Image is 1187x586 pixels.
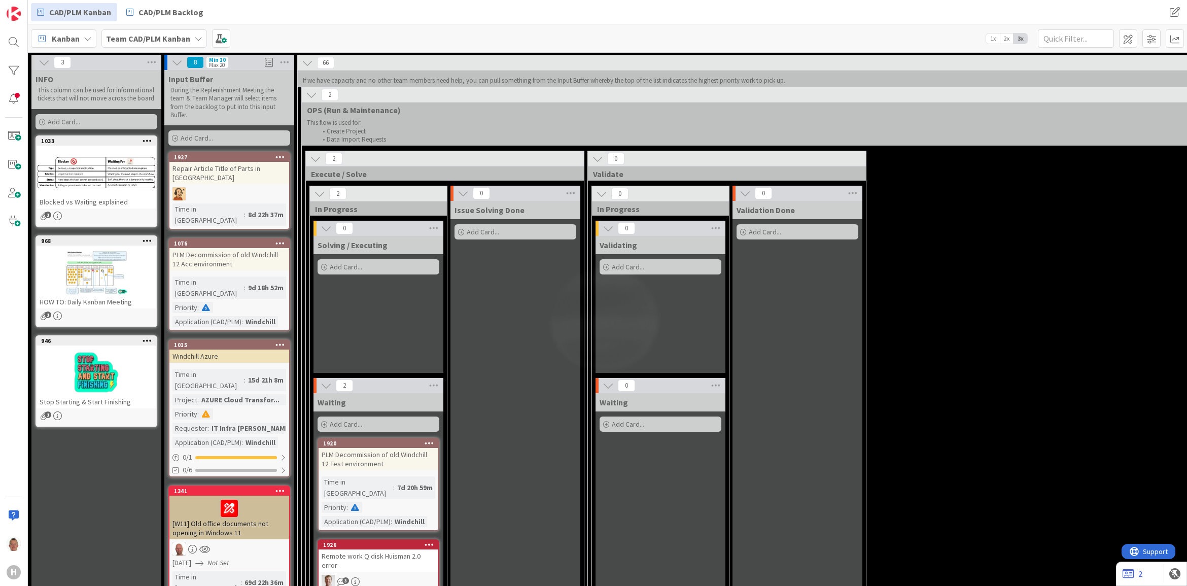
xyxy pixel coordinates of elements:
[473,187,490,199] span: 0
[172,408,197,420] div: Priority
[41,337,156,344] div: 946
[197,408,199,420] span: :
[172,542,186,556] img: RK
[322,516,391,527] div: Application (CAD/PLM)
[169,153,289,162] div: 1927
[593,169,853,179] span: Validate
[45,212,51,218] span: 1
[37,136,156,146] div: 1033
[174,488,289,495] div: 1341
[169,239,289,270] div: 1076PLM Decommission of old Windchill 12 Acc environment
[319,439,438,448] div: 1920
[187,56,204,68] span: 8
[607,153,624,165] span: 0
[172,558,191,568] span: [DATE]
[336,222,353,234] span: 0
[45,411,51,418] span: 1
[169,496,289,539] div: [W11] Old office documents not opening in Windows 11
[611,188,629,200] span: 0
[207,558,229,567] i: Not Set
[169,340,289,350] div: 1015
[329,188,346,200] span: 2
[612,262,644,271] span: Add Card...
[36,335,157,427] a: 946Stop Starting & Start Finishing
[37,236,156,308] div: 968HOW TO: Daily Kanban Meeting
[41,237,156,245] div: 968
[618,222,635,234] span: 0
[169,239,289,248] div: 1076
[199,394,282,405] div: AZURE Cloud Transfor...
[170,86,288,119] p: During the Replenishment Meeting the team & Team Manager will select items from the backlog to pu...
[169,451,289,464] div: 0/1
[169,340,289,363] div: 1015Windchill Azure
[319,439,438,470] div: 1920PLM Decommission of old Windchill 12 Test environment
[241,437,243,448] span: :
[38,86,155,103] p: This column can be used for informational tickets that will not move across the board
[612,420,644,429] span: Add Card...
[597,204,716,214] span: In Progress
[1038,29,1114,48] input: Quick Filter...
[54,56,71,68] span: 3
[317,57,334,69] span: 66
[174,341,289,349] div: 1015
[36,135,157,227] a: 1033Blocked vs Waiting explained
[322,476,393,499] div: Time in [GEOGRAPHIC_DATA]
[37,336,156,408] div: 946Stop Starting & Start Finishing
[467,227,499,236] span: Add Card...
[315,204,434,214] span: In Progress
[37,295,156,308] div: HOW TO: Daily Kanban Meeting
[169,162,289,184] div: Repair Article Title of Parts in [GEOGRAPHIC_DATA]
[172,203,244,226] div: Time in [GEOGRAPHIC_DATA]
[172,437,241,448] div: Application (CAD/PLM)
[36,235,157,327] a: 968HOW TO: Daily Kanban Meeting
[319,549,438,572] div: Remote work Q disk Huisman 2.0 error
[7,565,21,579] div: H
[322,502,346,513] div: Priority
[330,420,362,429] span: Add Card...
[244,282,246,293] span: :
[174,154,289,161] div: 1927
[169,487,289,539] div: 1341[W11] Old office documents not opening in Windows 11
[243,437,278,448] div: Windchill
[168,339,290,477] a: 1015Windchill AzureTime in [GEOGRAPHIC_DATA]:15d 21h 8mProject:AZURE Cloud Transfor...Priority:Re...
[183,452,192,463] span: 0 / 1
[172,423,207,434] div: Requester
[336,380,353,392] span: 2
[618,380,635,392] span: 0
[342,577,349,584] span: 3
[243,316,278,327] div: Windchill
[749,227,781,236] span: Add Card...
[1014,33,1027,44] span: 3x
[168,238,290,331] a: 1076PLM Decommission of old Windchill 12 Acc environmentTime in [GEOGRAPHIC_DATA]:9d 18h 52mPrior...
[36,74,53,84] span: INFO
[172,187,186,200] img: RH
[737,205,795,215] span: Validation Done
[755,187,772,199] span: 0
[138,6,203,18] span: CAD/PLM Backlog
[172,316,241,327] div: Application (CAD/PLM)
[392,516,427,527] div: Windchill
[244,209,246,220] span: :
[169,542,289,556] div: RK
[37,136,156,209] div: 1033Blocked vs Waiting explained
[168,74,213,84] span: Input Buffer
[174,240,289,247] div: 1076
[323,440,438,447] div: 1920
[45,312,51,318] span: 1
[21,2,46,14] span: Support
[319,540,438,572] div: 1926Remote work Q disk Huisman 2.0 error
[172,394,197,405] div: Project
[48,117,80,126] span: Add Card...
[455,205,525,215] span: Issue Solving Done
[169,153,289,184] div: 1927Repair Article Title of Parts in [GEOGRAPHIC_DATA]
[197,394,199,405] span: :
[37,395,156,408] div: Stop Starting & Start Finishing
[393,482,395,493] span: :
[246,282,286,293] div: 9d 18h 52m
[319,448,438,470] div: PLM Decommission of old Windchill 12 Test environment
[181,133,213,143] span: Add Card...
[244,374,246,386] span: :
[311,169,571,179] span: Execute / Solve
[319,540,438,549] div: 1926
[600,397,628,407] span: Waiting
